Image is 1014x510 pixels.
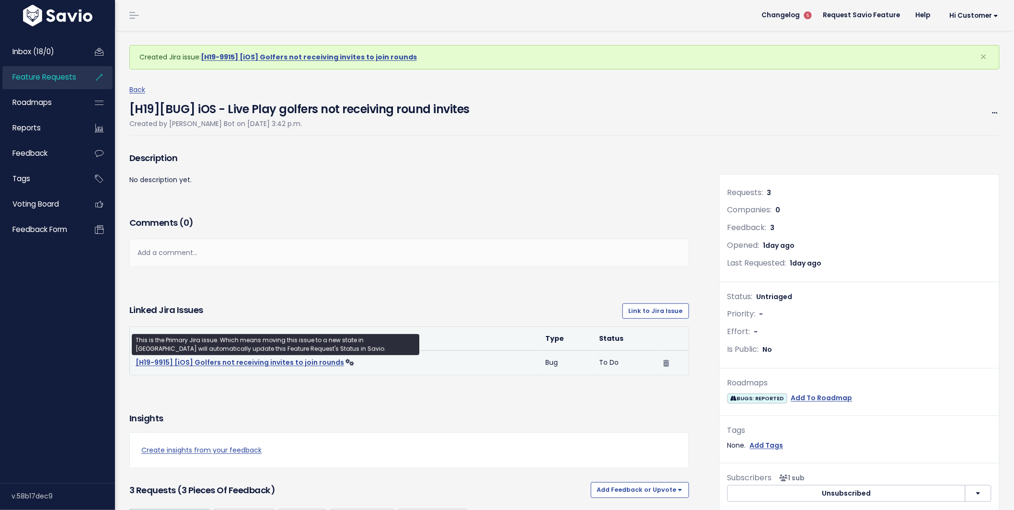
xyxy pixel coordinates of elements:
[129,303,203,319] h3: Linked Jira issues
[12,199,59,209] span: Voting Board
[767,188,772,197] span: 3
[763,241,795,250] span: 1
[12,72,76,82] span: Feature Requests
[132,334,419,355] div: This is the Primary Jira issue. Which means moving this issue to a new state in [GEOGRAPHIC_DATA]...
[129,85,145,94] a: Back
[12,148,47,158] span: Feedback
[12,174,30,184] span: Tags
[141,444,677,456] a: Create insights from your feedback
[2,92,80,114] a: Roadmaps
[129,45,1000,70] div: Created Jira issue:
[2,117,80,139] a: Reports
[727,472,772,483] span: Subscribers
[727,424,991,438] div: Tags
[129,412,163,425] h3: Insights
[136,358,344,367] a: [H19-9915] [iOS] Golfers not receiving invites to join rounds
[12,123,41,133] span: Reports
[129,151,689,165] h3: Description
[750,440,784,452] a: Add Tags
[2,41,80,63] a: Inbox (18/0)
[727,376,991,390] div: Roadmaps
[776,473,805,483] span: <p><strong>Subscribers</strong><br><br> - Nuno Grazina<br> </p>
[12,46,54,57] span: Inbox (18/0)
[540,327,594,351] th: Type
[540,351,594,375] td: Bug
[816,8,908,23] a: Request Savio Feature
[21,5,95,26] img: logo-white.9d6f32f41409.svg
[776,205,781,215] span: 0
[757,292,793,301] span: Untriaged
[129,119,302,128] span: Created by [PERSON_NAME] Bot on [DATE] 3:42 p.m.
[908,8,938,23] a: Help
[2,168,80,190] a: Tags
[763,345,772,354] span: No
[762,12,800,19] span: Changelog
[938,8,1006,23] a: Hi Customer
[727,392,787,404] a: BUGS: REPORTED
[129,484,587,497] h3: 3 Requests (3 pieces of Feedback)
[727,222,767,233] span: Feedback:
[793,258,822,268] span: day ago
[727,257,786,268] span: Last Requested:
[129,174,689,186] p: No description yet.
[129,216,689,230] h3: Comments ( )
[130,327,540,351] th: Title
[591,482,689,498] button: Add Feedback or Upvote
[2,219,80,241] a: Feedback form
[727,344,759,355] span: Is Public:
[12,224,67,234] span: Feedback form
[594,327,658,351] th: Status
[727,308,756,319] span: Priority:
[727,291,753,302] span: Status:
[2,193,80,215] a: Voting Board
[804,12,812,19] span: 5
[727,394,787,404] span: BUGS: REPORTED
[184,217,189,229] span: 0
[201,52,417,62] a: [H19-9915] [iOS] Golfers not receiving invites to join rounds
[754,327,758,336] span: -
[950,12,999,19] span: Hi Customer
[727,440,991,452] div: None.
[980,49,987,65] span: ×
[2,66,80,88] a: Feature Requests
[790,258,822,268] span: 1
[766,241,795,250] span: day ago
[129,239,689,267] div: Add a comment...
[2,142,80,164] a: Feedback
[12,484,115,509] div: v.58b17dec9
[622,303,689,319] a: Link to Jira Issue
[727,187,763,198] span: Requests:
[760,309,763,319] span: -
[971,46,997,69] button: Close
[12,97,52,107] span: Roadmaps
[771,223,775,232] span: 3
[129,96,470,118] h4: [H19][BUG] iOS - Live Play golfers not receiving round invites
[727,485,966,502] button: Unsubscribed
[727,326,750,337] span: Effort:
[727,240,760,251] span: Opened:
[594,351,658,375] td: To Do
[727,204,772,215] span: Companies:
[791,392,853,404] a: Add To Roadmap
